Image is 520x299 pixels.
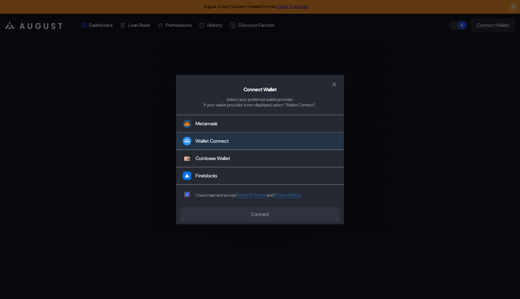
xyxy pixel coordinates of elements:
[176,133,344,150] button: Wallet Connect
[244,86,277,93] h2: Connect Wallet
[329,80,339,89] button: close modal
[196,138,229,144] div: Wallet Connect
[180,207,340,222] button: Connect
[227,97,293,102] div: Select your preferred wallet provider.
[196,192,301,198] div: I have read and accept .
[274,192,300,198] a: Privacy Notice
[196,173,217,179] div: Fireblocks
[267,192,274,198] span: and
[196,121,218,127] div: Metamask
[237,192,267,198] a: Terms of Service
[176,167,344,185] button: FireblocksFireblocks
[176,115,344,133] button: Metamask
[176,150,344,167] button: Coinbase WalletCoinbase Wallet
[204,102,316,108] div: If your wallet provider is not displayed, select "Wallet Connect".
[183,154,191,163] img: Coinbase Wallet
[196,155,230,162] div: Coinbase Wallet
[183,172,191,180] img: Fireblocks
